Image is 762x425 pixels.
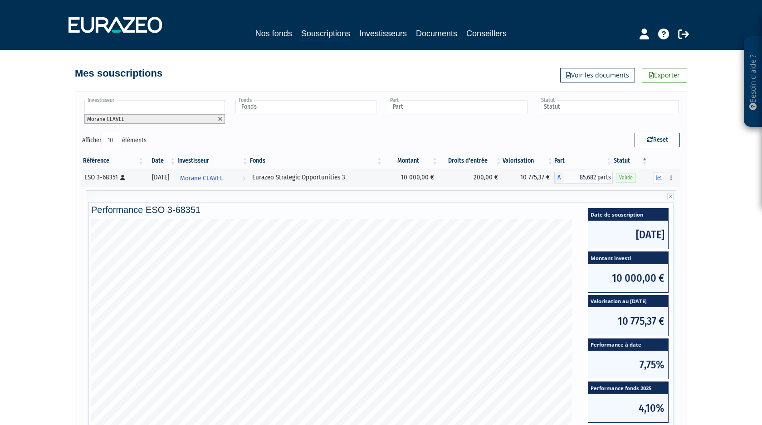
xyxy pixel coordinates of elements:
td: 10 775,37 € [503,169,554,187]
span: 10 000,00 € [588,264,668,292]
i: Voir l'investisseur [242,170,245,187]
th: Part: activer pour trier la colonne par ordre croissant [554,153,613,169]
a: Investisseurs [359,27,407,40]
td: 200,00 € [439,169,503,187]
span: Date de souscription [588,208,668,221]
a: Voir les documents [560,68,635,82]
p: Besoin d'aide ? [748,41,758,123]
th: Droits d'entrée: activer pour trier la colonne par ordre croissant [439,153,503,169]
th: Investisseur: activer pour trier la colonne par ordre croissant [176,153,249,169]
a: Nos fonds [255,27,292,40]
select: Afficheréléments [102,133,122,148]
span: Valorisation au [DATE] [588,295,668,308]
span: 85,682 parts [563,172,613,184]
span: Valide [616,174,636,182]
div: [DATE] [148,173,173,182]
a: Morane CLAVEL [176,169,249,187]
a: Exporter [642,68,687,82]
div: A - Eurazeo Strategic Opportunities 3 [554,172,613,184]
th: Date: activer pour trier la colonne par ordre croissant [145,153,176,169]
span: 7,75% [588,351,668,379]
h4: Mes souscriptions [75,68,162,79]
a: Conseillers [466,27,507,40]
th: Valorisation: activer pour trier la colonne par ordre croissant [503,153,554,169]
div: Eurazeo Strategic Opportunities 3 [252,173,380,182]
button: Reset [635,133,680,147]
a: Souscriptions [301,27,350,41]
div: ESO 3-68351 [84,173,142,182]
label: Afficher éléments [82,133,147,148]
th: Montant: activer pour trier la colonne par ordre croissant [383,153,439,169]
th: Fonds: activer pour trier la colonne par ordre croissant [249,153,383,169]
td: 10 000,00 € [383,169,439,187]
th: Statut : activer pour trier la colonne par ordre d&eacute;croissant [613,153,649,169]
span: Montant investi [588,252,668,264]
i: [Français] Personne physique [120,175,125,180]
span: Performance fonds 2025 [588,382,668,394]
span: 10 775,37 € [588,307,668,335]
span: A [554,172,563,184]
h4: Performance ESO 3-68351 [91,205,671,215]
span: Morane CLAVEL [87,116,124,122]
th: Référence : activer pour trier la colonne par ordre croissant [82,153,145,169]
span: 4,10% [588,394,668,422]
span: [DATE] [588,221,668,249]
a: Documents [416,27,457,40]
span: Performance à date [588,339,668,351]
span: Morane CLAVEL [180,170,223,187]
img: 1732889491-logotype_eurazeo_blanc_rvb.png [68,17,162,33]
